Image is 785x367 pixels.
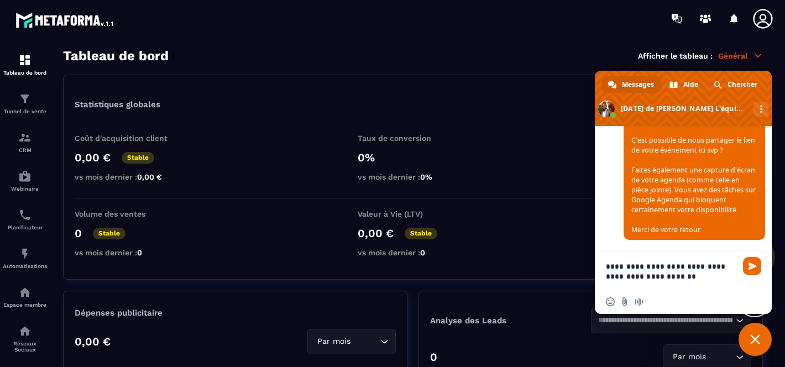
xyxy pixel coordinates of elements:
[620,297,629,306] span: Envoyer un fichier
[3,302,47,308] p: Espace membre
[670,351,708,363] span: Par mois
[3,108,47,114] p: Tunnel de vente
[606,297,615,306] span: Insérer un emoji
[3,239,47,277] a: automationsautomationsAutomatisations
[430,350,437,364] p: 0
[638,51,713,60] p: Afficher le tableau :
[718,51,763,61] p: Général
[358,248,468,257] p: vs mois dernier :
[3,186,47,192] p: Webinaire
[75,99,160,109] p: Statistiques globales
[358,209,468,218] p: Valeur à Vie (LTV)
[3,45,47,84] a: formationformationTableau de bord
[591,308,752,333] div: Search for option
[18,131,32,144] img: formation
[622,76,654,93] span: Messages
[137,172,162,181] span: 0,00 €
[358,172,468,181] p: vs mois dernier :
[598,314,734,327] input: Search for option
[18,286,32,299] img: automations
[405,228,437,239] p: Stable
[18,54,32,67] img: formation
[3,340,47,353] p: Réseaux Sociaux
[75,151,111,164] p: 0,00 €
[353,335,378,348] input: Search for option
[3,70,47,76] p: Tableau de bord
[739,323,772,356] a: Fermer le chat
[18,170,32,183] img: automations
[3,84,47,123] a: formationformationTunnel de vente
[18,208,32,222] img: scheduler
[358,134,468,143] p: Taux de conversion
[708,351,733,363] input: Search for option
[3,123,47,161] a: formationformationCRM
[3,224,47,230] p: Planificateur
[75,335,111,348] p: 0,00 €
[75,308,396,318] p: Dépenses publicitaire
[18,92,32,106] img: formation
[3,263,47,269] p: Automatisations
[75,227,82,240] p: 0
[707,76,765,93] a: Chercher
[420,248,425,257] span: 0
[307,329,396,354] div: Search for option
[3,147,47,153] p: CRM
[122,152,154,164] p: Stable
[3,161,47,200] a: automationsautomationsWebinaire
[93,228,125,239] p: Stable
[743,257,761,275] span: Envoyer
[75,248,185,257] p: vs mois dernier :
[631,116,756,234] span: Bonjour [PERSON_NAME], C'est possible de nous partager le lien de votre événement ici svp ? Faite...
[15,10,115,30] img: logo
[137,248,142,257] span: 0
[728,76,757,93] span: Chercher
[18,324,32,338] img: social-network
[683,76,698,93] span: Aide
[63,48,169,64] h3: Tableau de bord
[601,76,662,93] a: Messages
[3,200,47,239] a: schedulerschedulerPlanificateur
[3,316,47,361] a: social-networksocial-networkRéseaux Sociaux
[18,247,32,260] img: automations
[606,252,739,290] textarea: Entrez votre message...
[75,172,185,181] p: vs mois dernier :
[635,297,643,306] span: Message audio
[430,316,591,326] p: Analyse des Leads
[3,277,47,316] a: automationsautomationsEspace membre
[75,209,185,218] p: Volume des ventes
[663,76,706,93] a: Aide
[315,335,353,348] span: Par mois
[358,151,468,164] p: 0%
[75,134,185,143] p: Coût d'acquisition client
[358,227,394,240] p: 0,00 €
[420,172,432,181] span: 0%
